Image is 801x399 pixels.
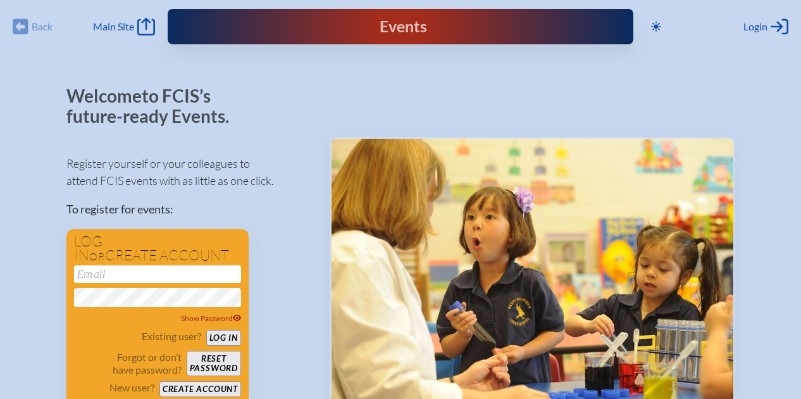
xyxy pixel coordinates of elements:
input: Email [74,265,241,283]
span: or [89,250,105,263]
p: Register yourself or your colleagues to attend FCIS events with as little as one click. [66,155,310,189]
div: FCIS Events — Future ready [304,19,497,35]
button: Resetpassword [187,351,241,376]
p: New user? [109,381,154,394]
button: Create account [159,381,241,397]
span: Show Password [181,313,242,323]
h1: Log in create account [74,234,241,263]
a: Main Site [93,18,155,35]
button: Log in [206,330,241,346]
p: Existing user? [142,330,201,343]
p: Welcome to FCIS’s future-ready Events. [66,86,244,126]
p: To register for events: [66,201,310,218]
p: Forgot or don’t have password? [74,351,182,376]
span: Main Site [93,20,134,33]
span: Login [743,20,767,33]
